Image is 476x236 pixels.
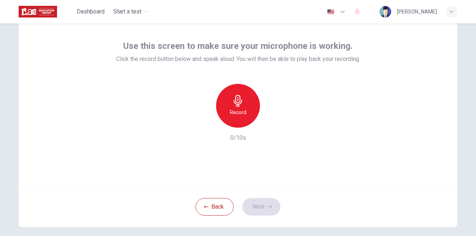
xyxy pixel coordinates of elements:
[113,7,141,16] span: Start a test
[110,5,151,18] button: Start a test
[19,4,74,19] a: ILAC logo
[216,84,260,128] button: Record
[397,7,437,16] div: [PERSON_NAME]
[77,7,105,16] span: Dashboard
[379,6,391,18] img: Profile picture
[326,9,335,15] img: en
[230,134,246,142] h6: 0/10s
[196,198,234,216] button: Back
[116,55,360,63] span: Click the record button below and speak aloud. You will then be able to play back your recording.
[19,4,57,19] img: ILAC logo
[123,40,353,52] span: Use this screen to make sure your microphone is working.
[230,108,246,117] h6: Record
[74,5,107,18] button: Dashboard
